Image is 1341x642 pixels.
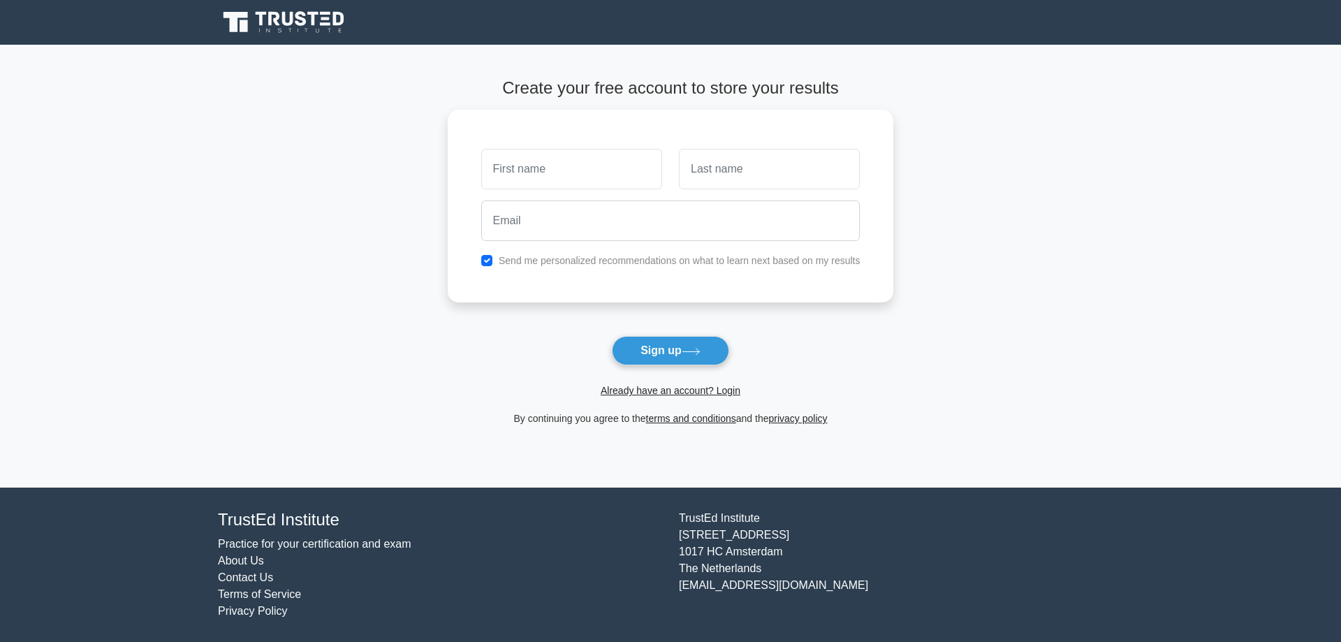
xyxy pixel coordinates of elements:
a: privacy policy [769,413,828,424]
div: TrustEd Institute [STREET_ADDRESS] 1017 HC Amsterdam The Netherlands [EMAIL_ADDRESS][DOMAIN_NAME] [670,510,1131,620]
a: Terms of Service [218,588,301,600]
input: Email [481,200,860,241]
input: Last name [679,149,860,189]
a: Contact Us [218,571,273,583]
label: Send me personalized recommendations on what to learn next based on my results [499,255,860,266]
a: About Us [218,555,264,567]
h4: Create your free account to store your results [448,78,894,99]
a: Privacy Policy [218,605,288,617]
input: First name [481,149,662,189]
h4: TrustEd Institute [218,510,662,530]
div: By continuing you agree to the and the [439,410,902,427]
button: Sign up [612,336,729,365]
a: terms and conditions [646,413,736,424]
a: Already have an account? Login [601,385,740,396]
a: Practice for your certification and exam [218,538,411,550]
